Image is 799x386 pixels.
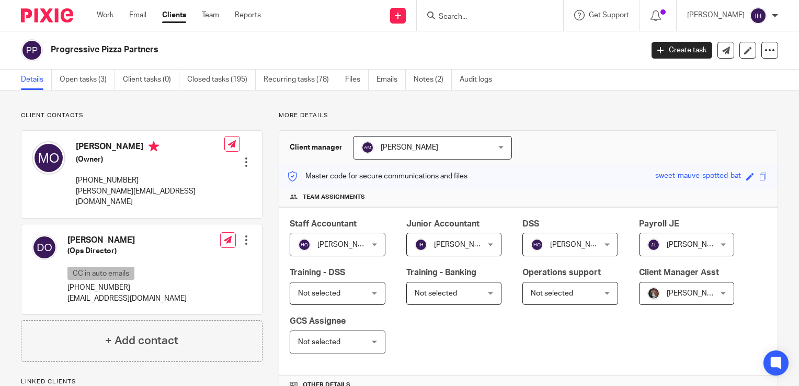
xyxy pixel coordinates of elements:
a: Open tasks (3) [60,70,115,90]
p: [PERSON_NAME] [687,10,745,20]
p: Client contacts [21,111,262,120]
a: Email [129,10,146,20]
span: Operations support [522,268,601,277]
img: Pixie [21,8,73,22]
a: Create task [652,42,712,59]
a: Client tasks (0) [123,70,179,90]
p: [PERSON_NAME][EMAIL_ADDRESS][DOMAIN_NAME] [76,186,224,208]
h5: (Ops Director) [67,246,187,256]
span: Team assignments [303,193,365,201]
h5: (Owner) [76,154,224,165]
span: Training - Banking [406,268,476,277]
a: Closed tasks (195) [187,70,256,90]
span: [PERSON_NAME] [381,144,438,151]
span: Not selected [415,290,457,297]
span: Not selected [298,290,340,297]
img: svg%3E [32,141,65,175]
span: Junior Accountant [406,220,480,228]
span: Not selected [298,338,340,346]
img: svg%3E [647,239,660,251]
img: Profile%20picture%20JUS.JPG [647,287,660,300]
a: Recurring tasks (78) [264,70,337,90]
a: Files [345,70,369,90]
h2: Progressive Pizza Partners [51,44,519,55]
a: Emails [376,70,406,90]
span: Payroll JE [639,220,679,228]
span: [PERSON_NAME] [550,241,608,248]
a: Notes (2) [414,70,452,90]
p: Linked clients [21,378,262,386]
a: Team [202,10,219,20]
span: Staff Accountant [290,220,357,228]
span: Get Support [589,12,629,19]
img: svg%3E [21,39,43,61]
p: [EMAIL_ADDRESS][DOMAIN_NAME] [67,293,187,304]
a: Details [21,70,52,90]
img: svg%3E [361,141,374,154]
a: Work [97,10,113,20]
a: Audit logs [460,70,500,90]
div: sweet-mauve-spotted-bat [655,171,741,183]
img: svg%3E [750,7,767,24]
span: GCS Assignee [290,317,346,325]
span: Client Manager Asst [639,268,719,277]
span: [PERSON_NAME] [434,241,492,248]
img: svg%3E [32,235,57,260]
p: [PHONE_NUMBER] [67,282,187,293]
a: Reports [235,10,261,20]
span: Training - DSS [290,268,345,277]
span: DSS [522,220,539,228]
p: Master code for secure communications and files [287,171,467,181]
i: Primary [149,141,159,152]
span: Not selected [531,290,573,297]
img: svg%3E [298,239,311,251]
h4: + Add contact [105,333,178,349]
span: [PERSON_NAME] [667,241,724,248]
img: svg%3E [415,239,427,251]
a: Clients [162,10,186,20]
h4: [PERSON_NAME] [76,141,224,154]
h3: Client manager [290,142,343,153]
img: svg%3E [531,239,543,251]
span: [PERSON_NAME] [317,241,375,248]
p: More details [279,111,778,120]
p: [PHONE_NUMBER] [76,175,224,186]
h4: [PERSON_NAME] [67,235,187,246]
p: CC in auto emails [67,267,134,280]
span: [PERSON_NAME] [667,290,724,297]
input: Search [438,13,532,22]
